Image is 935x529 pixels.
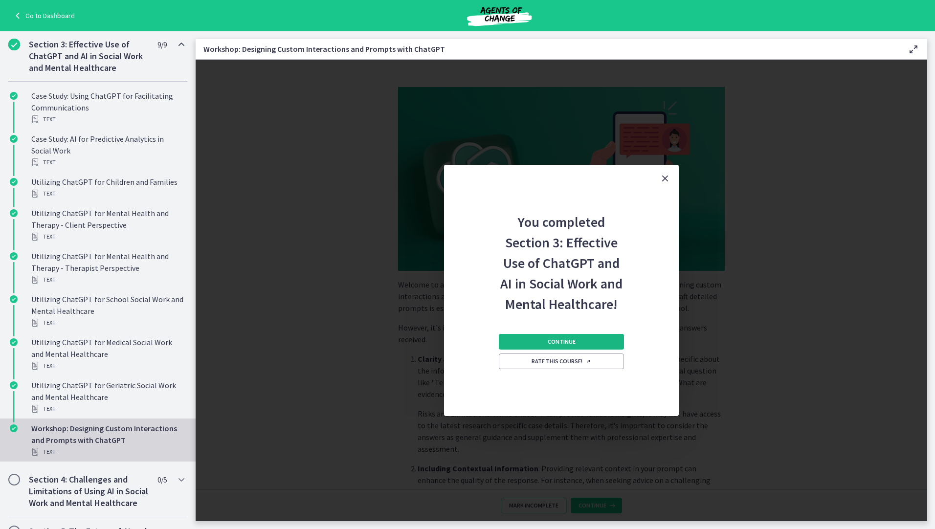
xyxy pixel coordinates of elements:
[499,334,624,350] button: Continue
[31,336,184,372] div: Utilizing ChatGPT for Medical Social Work and Mental Healthcare
[499,353,624,369] a: Rate this course! Opens in a new window
[651,165,679,192] button: Close
[10,295,18,303] i: Completed
[31,113,184,125] div: Text
[10,252,18,260] i: Completed
[31,90,184,125] div: Case Study: Using ChatGPT for Facilitating Communications
[10,338,18,346] i: Completed
[203,43,892,55] h3: Workshop: Designing Custom Interactions and Prompts with ChatGPT
[10,92,18,100] i: Completed
[31,293,184,329] div: Utilizing ChatGPT for School Social Work and Mental Healthcare
[31,274,184,286] div: Text
[31,360,184,372] div: Text
[548,338,576,346] span: Continue
[10,178,18,186] i: Completed
[10,209,18,217] i: Completed
[31,250,184,286] div: Utilizing ChatGPT for Mental Health and Therapy - Therapist Perspective
[31,317,184,329] div: Text
[497,192,626,314] h2: You completed Section 3: Effective Use of ChatGPT and AI in Social Work and Mental Healthcare!
[31,176,184,199] div: Utilizing ChatGPT for Children and Families
[31,403,184,415] div: Text
[31,207,184,242] div: Utilizing ChatGPT for Mental Health and Therapy - Client Perspective
[10,424,18,432] i: Completed
[31,231,184,242] div: Text
[12,10,75,22] a: Go to Dashboard
[10,381,18,389] i: Completed
[157,39,167,50] span: 9 / 9
[157,474,167,485] span: 0 / 5
[532,357,591,365] span: Rate this course!
[31,379,184,415] div: Utilizing ChatGPT for Geriatric Social Work and Mental Healthcare
[31,422,184,458] div: Workshop: Designing Custom Interactions and Prompts with ChatGPT
[29,474,148,509] h2: Section 4: Challenges and Limitations of Using AI in Social Work and Mental Healthcare
[29,39,148,74] h2: Section 3: Effective Use of ChatGPT and AI in Social Work and Mental Healthcare
[8,39,20,50] i: Completed
[31,446,184,458] div: Text
[10,135,18,143] i: Completed
[31,133,184,168] div: Case Study: AI for Predictive Analytics in Social Work
[31,188,184,199] div: Text
[31,156,184,168] div: Text
[441,4,558,27] img: Agents of Change
[585,358,591,364] i: Opens in a new window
